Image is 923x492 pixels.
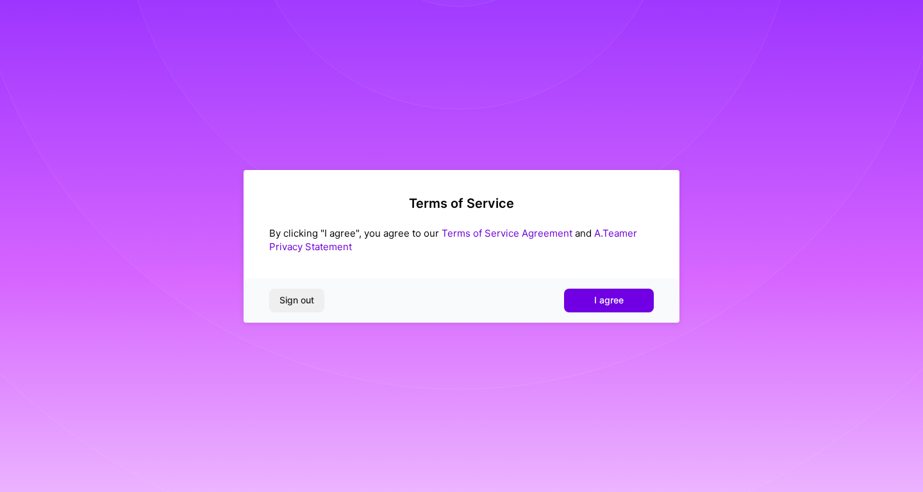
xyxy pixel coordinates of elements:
[269,289,324,312] button: Sign out
[279,294,314,307] span: Sign out
[269,226,654,253] div: By clicking "I agree", you agree to our and
[442,227,572,239] a: Terms of Service Agreement
[594,294,624,307] span: I agree
[564,289,654,312] button: I agree
[269,196,654,211] h2: Terms of Service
